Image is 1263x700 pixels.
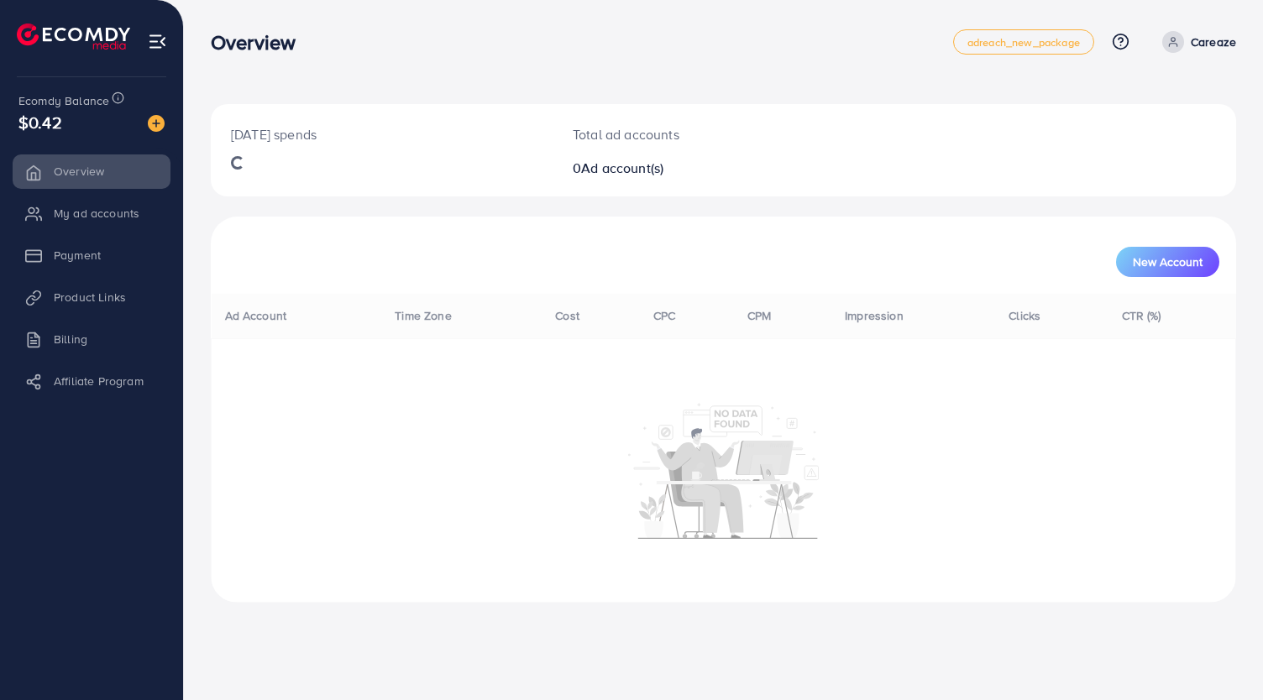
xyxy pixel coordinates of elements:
img: menu [148,32,167,51]
h3: Overview [211,30,309,55]
span: $0.42 [18,110,62,134]
span: Ecomdy Balance [18,92,109,109]
span: New Account [1133,256,1203,268]
span: Ad account(s) [581,159,663,177]
p: Careaze [1191,32,1236,52]
button: New Account [1116,247,1219,277]
p: Total ad accounts [573,124,789,144]
p: [DATE] spends [231,124,532,144]
a: adreach_new_package [953,29,1094,55]
img: logo [17,24,130,50]
a: Careaze [1156,31,1236,53]
span: adreach_new_package [967,37,1080,48]
h2: 0 [573,160,789,176]
img: image [148,115,165,132]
